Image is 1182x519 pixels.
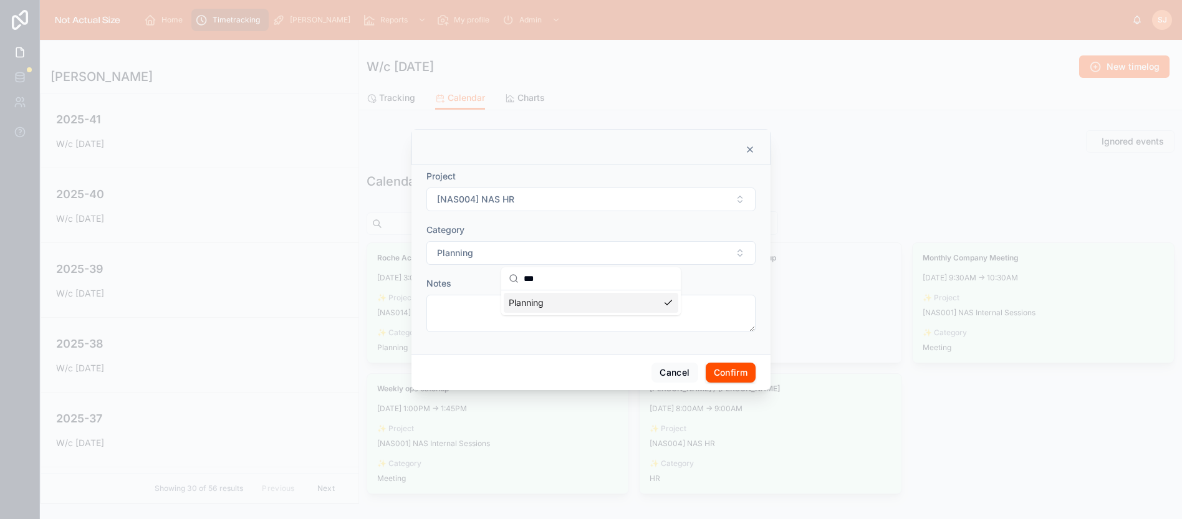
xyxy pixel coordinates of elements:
[426,224,464,235] span: Category
[509,297,544,309] span: Planning
[501,290,681,315] div: Suggestions
[437,247,473,259] span: Planning
[651,363,698,383] button: Cancel
[437,193,514,206] span: [NAS004] NAS HR
[426,188,756,211] button: Select Button
[426,171,456,181] span: Project
[426,278,451,288] span: Notes
[706,363,756,383] button: Confirm
[426,241,756,265] button: Select Button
